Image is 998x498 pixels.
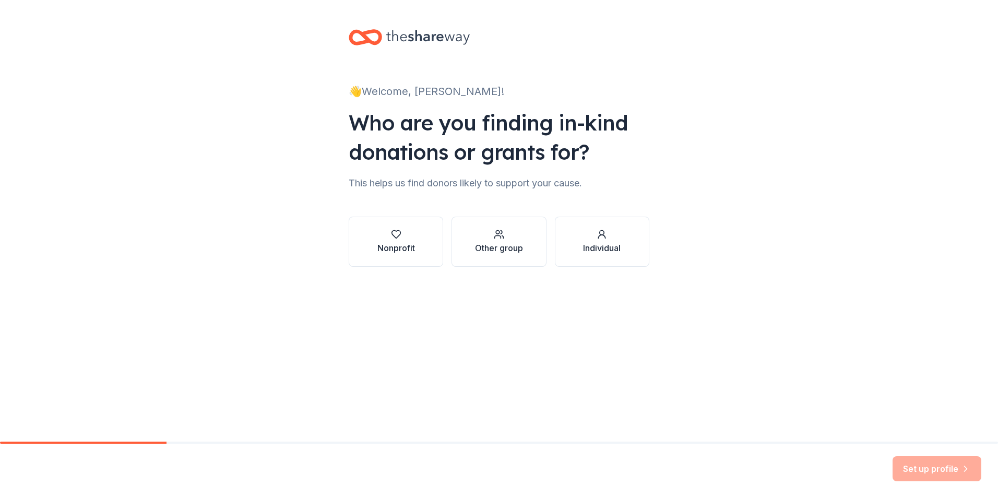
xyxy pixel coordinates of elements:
[349,217,443,267] button: Nonprofit
[377,242,415,254] div: Nonprofit
[555,217,649,267] button: Individual
[475,242,523,254] div: Other group
[349,175,649,192] div: This helps us find donors likely to support your cause.
[583,242,621,254] div: Individual
[349,83,649,100] div: 👋 Welcome, [PERSON_NAME]!
[452,217,546,267] button: Other group
[349,108,649,167] div: Who are you finding in-kind donations or grants for?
